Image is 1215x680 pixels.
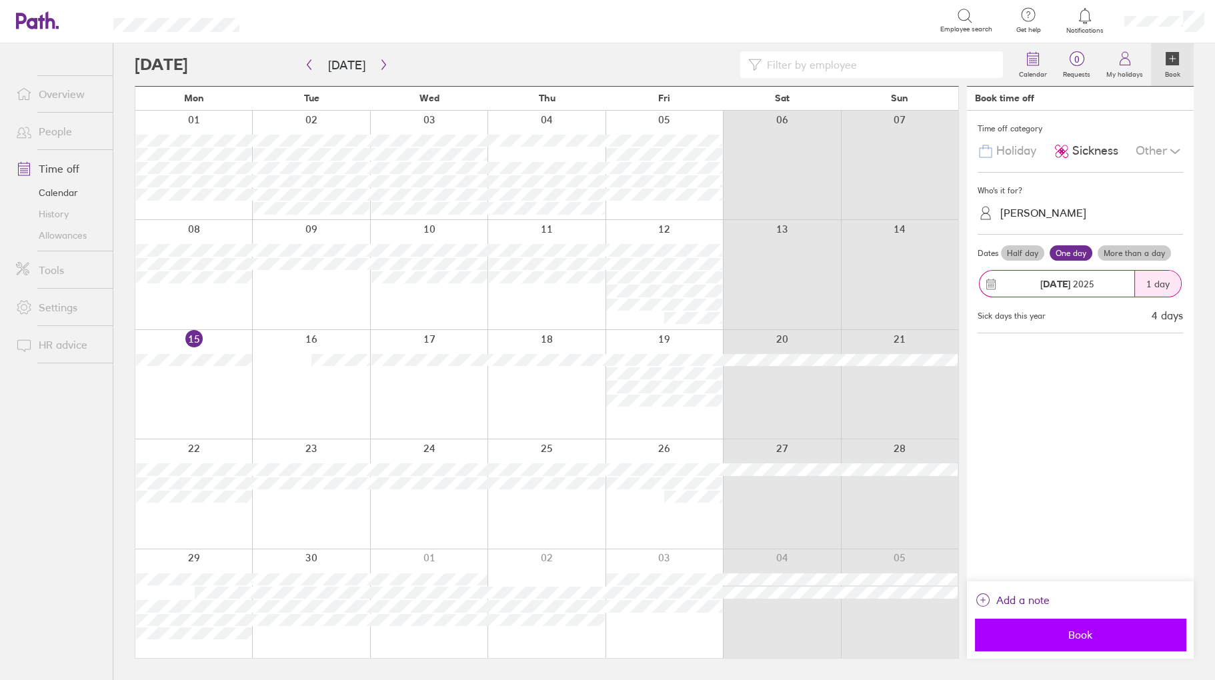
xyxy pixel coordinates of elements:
[1000,207,1086,219] div: [PERSON_NAME]
[984,629,1176,641] span: Book
[1007,26,1050,34] span: Get help
[775,93,790,103] span: Sat
[1098,245,1171,261] label: More than a day
[996,589,1050,611] span: Add a note
[978,119,1183,139] div: Time off category
[1011,43,1055,86] a: Calendar
[975,619,1186,651] button: Book
[1152,309,1183,321] div: 4 days
[996,144,1036,158] span: Holiday
[762,52,995,77] input: Filter by employee
[1011,67,1055,79] label: Calendar
[658,93,670,103] span: Fri
[5,118,113,145] a: People
[5,81,113,107] a: Overview
[940,25,992,33] span: Employee search
[5,155,113,182] a: Time off
[978,249,998,258] span: Dates
[1001,245,1044,261] label: Half day
[1055,67,1098,79] label: Requests
[891,93,908,103] span: Sun
[1072,144,1118,158] span: Sickness
[5,182,113,203] a: Calendar
[978,311,1046,321] div: Sick days this year
[1055,54,1098,65] span: 0
[1055,43,1098,86] a: 0Requests
[419,93,439,103] span: Wed
[978,181,1183,201] div: Who's it for?
[1050,245,1092,261] label: One day
[5,257,113,283] a: Tools
[317,54,376,76] button: [DATE]
[1151,43,1194,86] a: Book
[5,294,113,321] a: Settings
[1134,271,1181,297] div: 1 day
[5,203,113,225] a: History
[5,331,113,358] a: HR advice
[275,14,309,26] div: Search
[1040,279,1094,289] span: 2025
[978,263,1183,304] button: [DATE] 20251 day
[538,93,555,103] span: Thu
[1064,7,1107,35] a: Notifications
[1157,67,1188,79] label: Book
[975,589,1050,611] button: Add a note
[1136,139,1183,164] div: Other
[184,93,204,103] span: Mon
[1064,27,1107,35] span: Notifications
[1098,43,1151,86] a: My holidays
[5,225,113,246] a: Allowances
[304,93,319,103] span: Tue
[1040,278,1070,290] strong: [DATE]
[1098,67,1151,79] label: My holidays
[975,93,1034,103] div: Book time off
